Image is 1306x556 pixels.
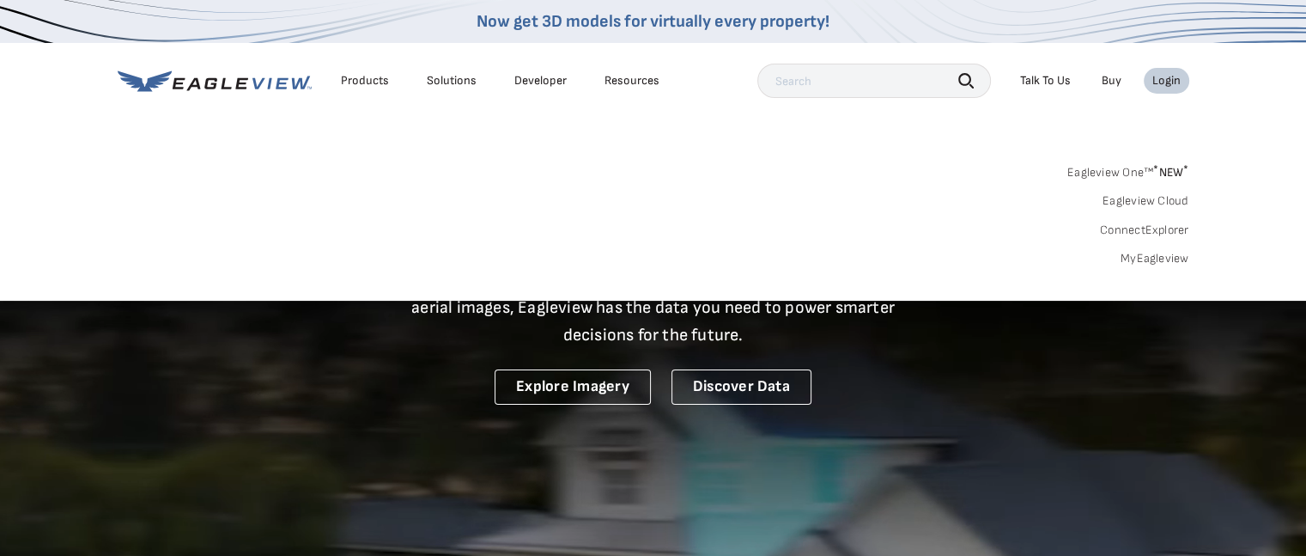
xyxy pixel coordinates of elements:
a: MyEagleview [1121,251,1189,266]
a: Developer [514,73,567,89]
a: Eagleview One™*NEW* [1067,160,1189,180]
a: Discover Data [671,370,811,405]
a: Now get 3D models for virtually every property! [477,11,829,32]
a: Buy [1102,73,1121,89]
input: Search [757,64,991,98]
span: NEW [1153,165,1188,180]
div: Talk To Us [1020,73,1071,89]
p: A new era starts here. Built on more than 3.5 billion high-resolution aerial images, Eagleview ha... [391,266,916,349]
a: Explore Imagery [495,370,651,405]
div: Products [341,73,389,89]
div: Resources [604,73,659,89]
a: Eagleview Cloud [1103,193,1189,209]
div: Login [1152,73,1181,89]
a: ConnectExplorer [1100,223,1189,238]
div: Solutions [427,73,477,89]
